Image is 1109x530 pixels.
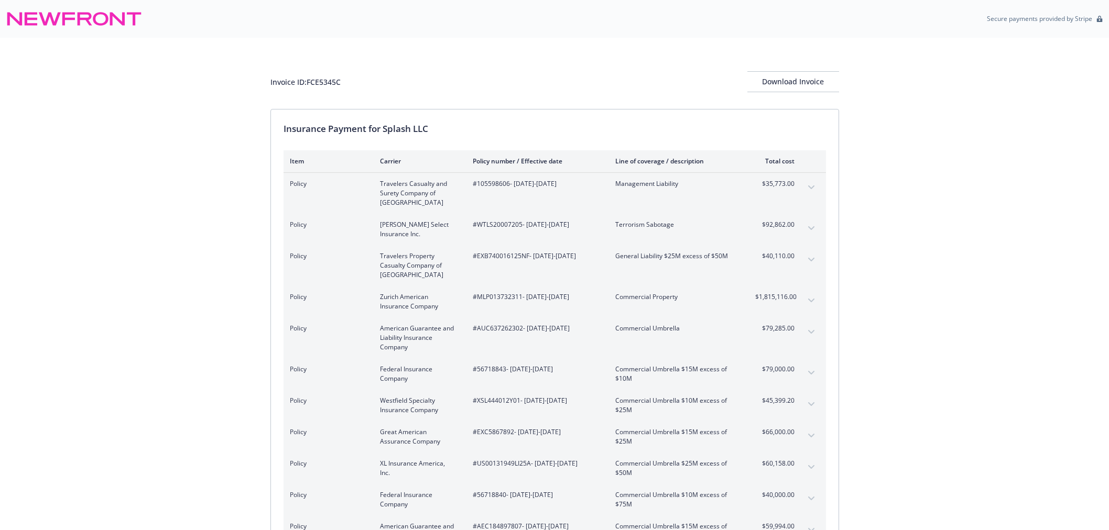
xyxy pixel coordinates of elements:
[380,324,456,352] span: American Guarantee and Liability Insurance Company
[473,365,599,374] span: #56718843 - [DATE]-[DATE]
[284,173,826,214] div: PolicyTravelers Casualty and Surety Company of [GEOGRAPHIC_DATA]#105598606- [DATE]-[DATE]Manageme...
[615,396,738,415] span: Commercial Umbrella $10M excess of $25M
[380,459,456,478] span: XL Insurance America, Inc.
[290,251,363,261] span: Policy
[473,459,599,468] span: #US00131949LI25A - [DATE]-[DATE]
[615,179,738,189] span: Management Liability
[290,292,363,302] span: Policy
[380,365,456,383] span: Federal Insurance Company
[284,286,826,317] div: PolicyZurich American Insurance Company#MLP013732311- [DATE]-[DATE]Commercial Property$1,815,116....
[380,251,456,280] span: Travelers Property Casualty Company of [GEOGRAPHIC_DATA]
[473,251,599,261] span: #EXB740016125NF - [DATE]-[DATE]
[380,427,456,446] span: Great American Assurance Company
[290,365,363,374] span: Policy
[284,452,826,484] div: PolicyXL Insurance America, Inc.#US00131949LI25A- [DATE]-[DATE]Commercial Umbrella $25M excess of...
[290,490,363,500] span: Policy
[803,292,820,309] button: expand content
[747,72,839,92] div: Download Invoice
[803,396,820,413] button: expand content
[290,324,363,333] span: Policy
[380,179,456,207] span: Travelers Casualty and Surety Company of [GEOGRAPHIC_DATA]
[615,251,738,261] span: General Liability $25M excess of $50M
[473,157,599,165] div: Policy number / Effective date
[284,390,826,421] div: PolicyWestfield Specialty Insurance Company#XSL444012Y01- [DATE]-[DATE]Commercial Umbrella $10M e...
[290,396,363,405] span: Policy
[380,220,456,239] span: [PERSON_NAME] Select Insurance Inc.
[615,490,738,509] span: Commercial Umbrella $10M excess of $75M
[284,245,826,286] div: PolicyTravelers Property Casualty Company of [GEOGRAPHIC_DATA]#EXB740016125NF- [DATE]-[DATE]Gener...
[380,490,456,509] span: Federal Insurance Company
[380,396,456,415] span: Westfield Specialty Insurance Company
[615,427,738,446] span: Commercial Umbrella $15M excess of $25M
[987,14,1092,23] p: Secure payments provided by Stripe
[803,324,820,340] button: expand content
[380,292,456,311] span: Zurich American Insurance Company
[615,220,738,229] span: Terrorism Sabotage
[803,459,820,476] button: expand content
[473,490,599,500] span: #56718840 - [DATE]-[DATE]
[473,396,599,405] span: #XSL444012Y01 - [DATE]-[DATE]
[615,324,738,333] span: Commercial Umbrella
[270,76,341,87] div: Invoice ID: FCE5345C
[473,292,599,302] span: #MLP013732311 - [DATE]-[DATE]
[755,251,795,261] span: $40,110.00
[803,427,820,444] button: expand content
[803,490,820,507] button: expand content
[755,427,795,437] span: $66,000.00
[284,421,826,452] div: PolicyGreat American Assurance Company#EXC5867892- [DATE]-[DATE]Commercial Umbrella $15M excess o...
[615,365,738,383] span: Commercial Umbrella $15M excess of $10M
[284,358,826,390] div: PolicyFederal Insurance Company#56718843- [DATE]-[DATE]Commercial Umbrella $15M excess of $10M$79...
[755,292,795,302] span: $1,815,116.00
[284,317,826,358] div: PolicyAmerican Guarantee and Liability Insurance Company#AUC637262302- [DATE]-[DATE]Commercial Um...
[615,157,738,165] div: Line of coverage / description
[755,179,795,189] span: $35,773.00
[803,220,820,237] button: expand content
[290,427,363,437] span: Policy
[473,179,599,189] span: #105598606 - [DATE]-[DATE]
[284,122,826,136] div: Insurance Payment for Splash LLC
[755,324,795,333] span: $79,285.00
[615,459,738,478] span: Commercial Umbrella $25M excess of $50M
[380,157,456,165] div: Carrier
[473,324,599,333] span: #AUC637262302 - [DATE]-[DATE]
[290,459,363,468] span: Policy
[755,396,795,405] span: $45,399.20
[473,427,599,437] span: #EXC5867892 - [DATE]-[DATE]
[290,220,363,229] span: Policy
[615,292,738,302] span: Commercial Property
[755,157,795,165] div: Total cost
[755,220,795,229] span: $92,862.00
[284,484,826,515] div: PolicyFederal Insurance Company#56718840- [DATE]-[DATE]Commercial Umbrella $10M excess of $75M$40...
[803,251,820,268] button: expand content
[755,459,795,468] span: $60,158.00
[290,179,363,189] span: Policy
[803,365,820,381] button: expand content
[284,214,826,245] div: Policy[PERSON_NAME] Select Insurance Inc.#WTLS20007205- [DATE]-[DATE]Terrorism Sabotage$92,862.00...
[755,365,795,374] span: $79,000.00
[755,490,795,500] span: $40,000.00
[290,157,363,165] div: Item
[473,220,599,229] span: #WTLS20007205 - [DATE]-[DATE]
[747,71,839,92] button: Download Invoice
[803,179,820,196] button: expand content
